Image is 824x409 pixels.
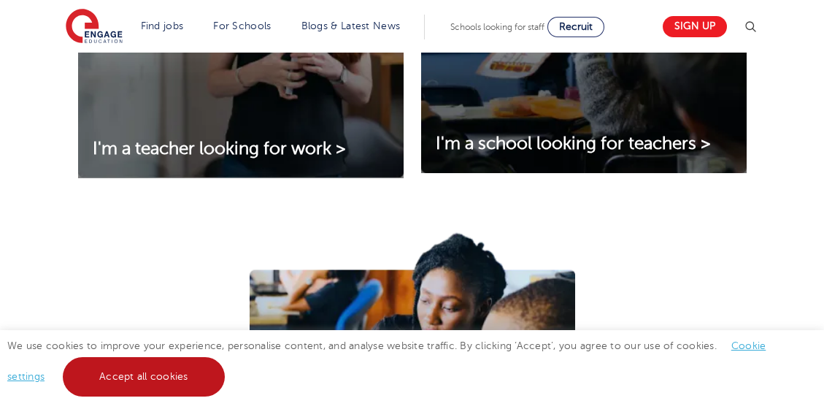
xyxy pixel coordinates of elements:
a: Blogs & Latest News [301,20,401,31]
a: Recruit [547,17,604,37]
a: Sign up [663,16,727,37]
span: Recruit [559,21,593,32]
a: I'm a teacher looking for work > [78,139,361,160]
a: For Schools [213,20,271,31]
a: I'm a school looking for teachers > [421,134,725,155]
span: Schools looking for staff [450,22,544,32]
span: We use cookies to improve your experience, personalise content, and analyse website traffic. By c... [7,340,766,382]
span: I'm a teacher looking for work > [93,139,346,158]
a: Find jobs [141,20,184,31]
img: Engage Education [66,9,123,45]
a: Accept all cookies [63,357,225,397]
span: I'm a school looking for teachers > [436,134,711,153]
